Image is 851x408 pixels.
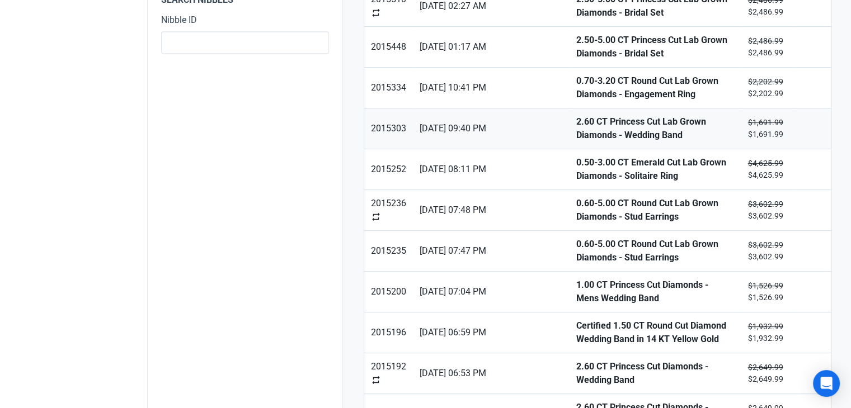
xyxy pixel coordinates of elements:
[747,322,783,331] s: $1,932.99
[371,375,381,385] span: repeat
[364,190,413,230] a: 2015236repeat
[739,272,792,312] a: $1,526.99$1,526.99
[364,312,413,353] a: 2015196
[747,36,783,45] s: $2,486.99
[745,321,786,344] small: $1,932.99
[576,319,732,346] strong: Certified 1.50 CT Round Cut Diamond Wedding Band in 14 KT Yellow Gold
[364,108,413,149] a: 2015303
[420,326,562,339] span: [DATE] 06:59 PM
[413,272,569,312] a: [DATE] 07:04 PM
[747,240,783,249] s: $3,602.99
[747,77,783,86] s: $2,202.99
[364,272,413,312] a: 2015200
[413,312,569,353] a: [DATE] 06:59 PM
[420,122,562,135] span: [DATE] 09:40 PM
[371,8,381,18] span: repeat
[747,118,783,127] s: $1,691.99
[745,198,786,222] small: $3,602.99
[364,27,413,67] a: 2015448
[745,158,786,181] small: $4,625.99
[413,27,569,67] a: [DATE] 01:17 AM
[413,190,569,230] a: [DATE] 07:48 PM
[739,149,792,189] a: $4,625.99$4,625.99
[745,117,786,140] small: $1,691.99
[745,280,786,303] small: $1,526.99
[745,35,786,59] small: $2,486.99
[371,212,381,222] span: repeat
[161,13,329,27] label: Nibble ID
[745,362,786,385] small: $2,649.99
[413,149,569,189] a: [DATE] 08:11 PM
[739,27,792,67] a: $2,486.99$2,486.99
[576,115,732,142] strong: 2.60 CT Princess Cut Lab Grown Diamonds - Wedding Band
[569,312,739,353] a: Certified 1.50 CT Round Cut Diamond Wedding Band in 14 KT Yellow Gold
[364,353,413,393] a: 2015192repeat
[747,159,783,168] s: $4,625.99
[413,231,569,271] a: [DATE] 07:47 PM
[739,231,792,271] a: $3,602.99$3,602.99
[420,40,562,54] span: [DATE] 01:17 AM
[576,278,732,305] strong: 1.00 CT Princess Cut Diamonds - Mens Wedding Band
[576,34,732,60] strong: 2.50-5.00 CT Princess Cut Lab Grown Diamonds - Bridal Set
[364,149,413,189] a: 2015252
[420,244,562,258] span: [DATE] 07:47 PM
[739,353,792,393] a: $2,649.99$2,649.99
[745,239,786,263] small: $3,602.99
[739,68,792,108] a: $2,202.99$2,202.99
[413,108,569,149] a: [DATE] 09:40 PM
[576,197,732,224] strong: 0.60-5.00 CT Round Cut Lab Grown Diamonds - Stud Earrings
[747,281,783,290] s: $1,526.99
[569,231,739,271] a: 0.60-5.00 CT Round Cut Lab Grown Diamonds - Stud Earrings
[576,74,732,101] strong: 0.70-3.20 CT Round Cut Lab Grown Diamonds - Engagement Ring
[569,353,739,393] a: 2.60 CT Princess Cut Diamonds - Wedding Band
[420,163,562,176] span: [DATE] 08:11 PM
[413,68,569,108] a: [DATE] 10:41 PM
[739,190,792,230] a: $3,602.99$3,602.99
[364,231,413,271] a: 2015235
[576,360,732,387] strong: 2.60 CT Princess Cut Diamonds - Wedding Band
[569,108,739,149] a: 2.60 CT Princess Cut Lab Grown Diamonds - Wedding Band
[739,312,792,353] a: $1,932.99$1,932.99
[569,272,739,312] a: 1.00 CT Princess Cut Diamonds - Mens Wedding Band
[420,81,562,94] span: [DATE] 10:41 PM
[747,363,783,372] s: $2,649.99
[420,285,562,298] span: [DATE] 07:04 PM
[364,68,413,108] a: 2015334
[569,190,739,230] a: 0.60-5.00 CT Round Cut Lab Grown Diamonds - Stud Earrings
[569,149,739,189] a: 0.50-3.00 CT Emerald Cut Lab Grown Diamonds - Solitaire Ring
[813,370,840,397] div: Open Intercom Messenger
[420,203,562,217] span: [DATE] 07:48 PM
[739,108,792,149] a: $1,691.99$1,691.99
[745,76,786,99] small: $2,202.99
[576,238,732,264] strong: 0.60-5.00 CT Round Cut Lab Grown Diamonds - Stud Earrings
[747,200,783,208] s: $3,602.99
[420,367,562,380] span: [DATE] 06:53 PM
[413,353,569,393] a: [DATE] 06:53 PM
[576,156,732,183] strong: 0.50-3.00 CT Emerald Cut Lab Grown Diamonds - Solitaire Ring
[569,27,739,67] a: 2.50-5.00 CT Princess Cut Lab Grown Diamonds - Bridal Set
[569,68,739,108] a: 0.70-3.20 CT Round Cut Lab Grown Diamonds - Engagement Ring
